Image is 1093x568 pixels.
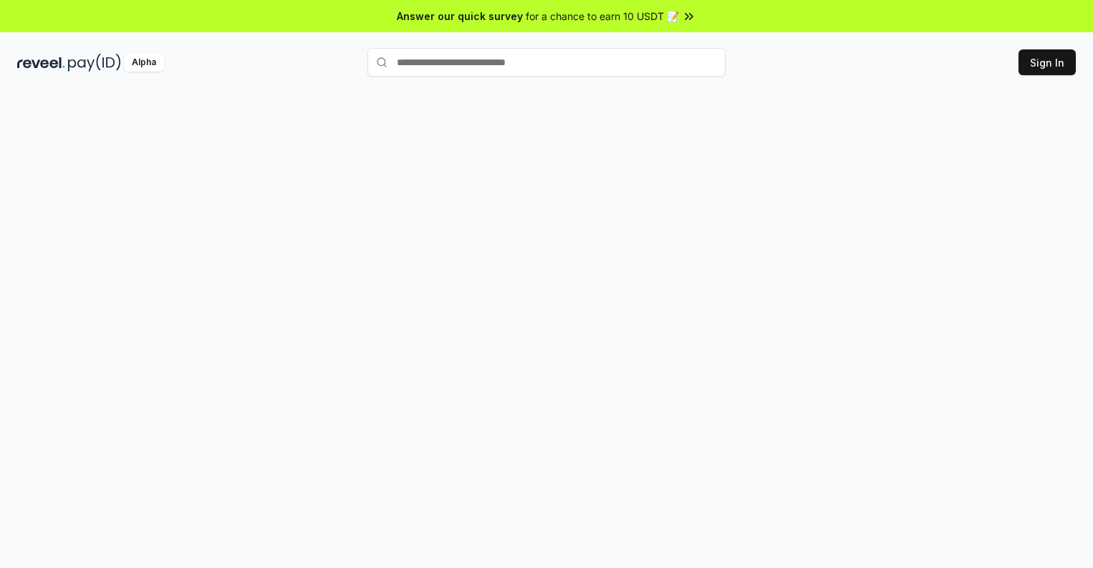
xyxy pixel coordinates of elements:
[1019,49,1076,75] button: Sign In
[17,54,65,72] img: reveel_dark
[124,54,164,72] div: Alpha
[526,9,679,24] span: for a chance to earn 10 USDT 📝
[397,9,523,24] span: Answer our quick survey
[68,54,121,72] img: pay_id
